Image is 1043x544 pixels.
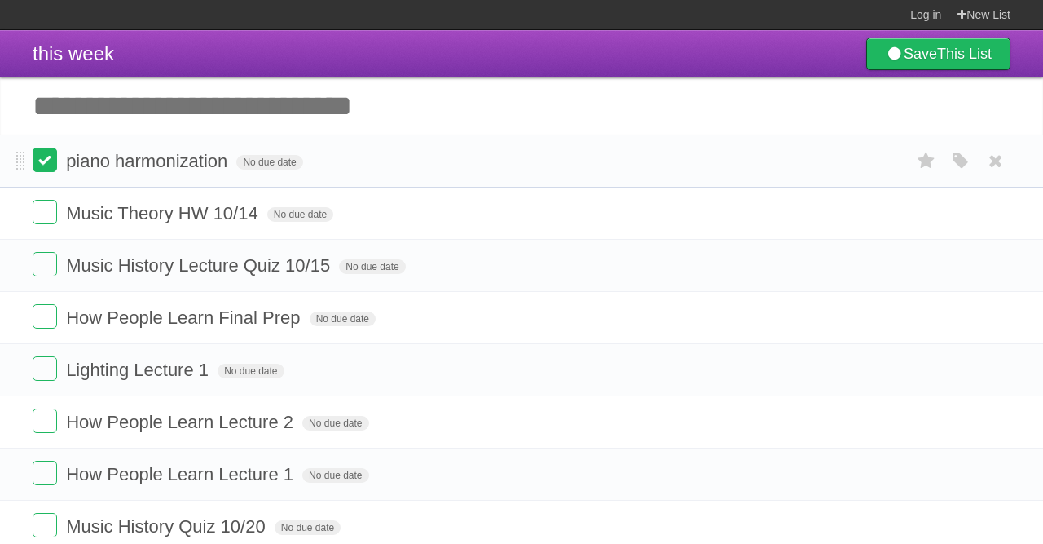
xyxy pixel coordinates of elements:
[267,207,333,222] span: No due date
[66,360,213,380] : Lighting Lecture 1
[66,255,334,276] span: Music History Lecture Quiz 10/15
[339,259,405,274] span: No due date
[33,200,57,224] label: Done
[66,151,231,171] span: piano harmonization
[33,42,114,64] span: this week
[66,203,262,223] span: Music Theory HW 10/14
[911,148,942,175] label: Star task
[66,307,304,328] span: How People Learn Final Prep
[33,409,57,433] label: Done
[33,148,57,172] label: Done
[33,513,57,537] label: Done
[302,468,368,483] span: No due date
[33,356,57,381] label: Done
[302,416,368,431] span: No due date
[236,155,302,170] span: No due date
[275,520,341,535] span: No due date
[33,304,57,329] label: Done
[66,516,270,537] span: Music History Quiz 10/20
[66,464,297,484] span: How People Learn Lecture 1
[33,252,57,276] label: Done
[866,38,1010,70] a: SaveThis List
[310,312,376,326] span: No due date
[937,46,992,62] b: This List
[66,412,297,432] span: How People Learn Lecture 2
[33,461,57,485] label: Done
[218,364,284,378] span: No due date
